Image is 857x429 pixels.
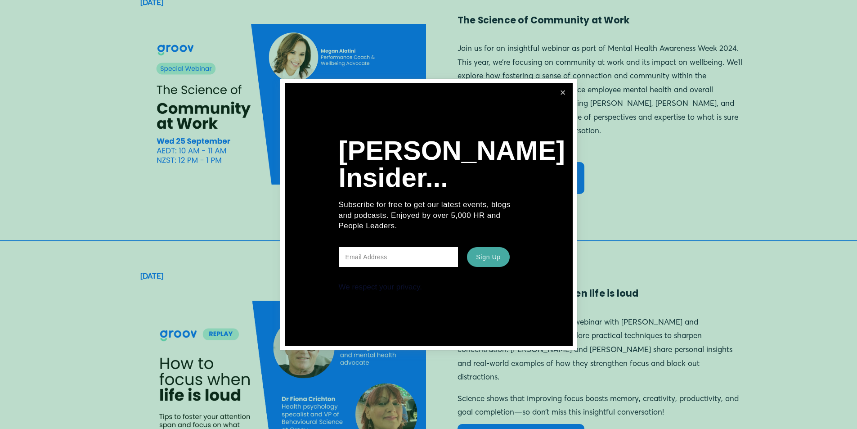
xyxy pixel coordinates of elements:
[339,283,519,292] div: We respect your privacy.
[339,199,519,231] p: Subscribe for free to get our latest events, blogs and podcasts. Enjoyed by over 5,000 HR and Peo...
[339,247,458,267] input: Email Address
[555,85,571,101] a: Close
[467,247,509,267] button: Sign Up
[339,137,565,191] h1: [PERSON_NAME] Insider...
[476,253,501,261] span: Sign Up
